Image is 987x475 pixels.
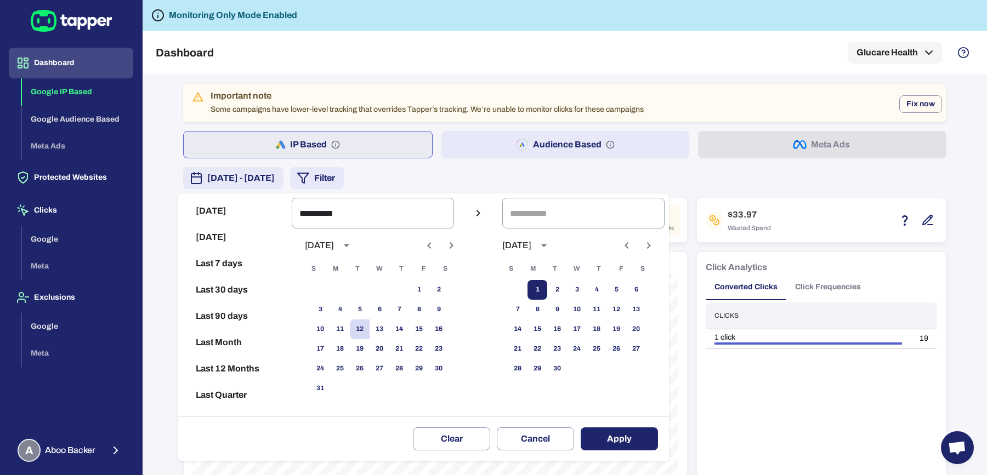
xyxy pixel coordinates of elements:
button: 26 [350,359,370,379]
button: Previous month [420,236,439,255]
button: 9 [547,300,567,319]
button: 4 [587,280,606,300]
button: 13 [626,300,646,319]
button: 2 [429,280,449,300]
span: Wednesday [370,258,389,280]
button: 20 [370,339,389,359]
span: Wednesday [567,258,587,280]
button: Cancel [497,427,574,450]
button: 2 [547,280,567,300]
button: 1 [527,280,547,300]
button: 13 [370,319,389,339]
button: 30 [429,359,449,379]
button: 17 [310,339,330,359]
button: 25 [587,339,606,359]
button: Reset [183,408,287,434]
button: 20 [626,319,646,339]
button: 4 [330,300,350,319]
button: Last 90 days [183,303,287,329]
button: Last Month [183,329,287,356]
span: Tuesday [545,258,565,280]
button: 24 [310,359,330,379]
span: Thursday [589,258,609,280]
button: Clear [413,427,490,450]
button: 1 [409,280,429,300]
button: 17 [567,319,587,339]
button: 31 [310,379,330,398]
button: 23 [429,339,449,359]
a: Open chat [941,431,974,464]
button: 19 [350,339,370,359]
button: Previous month [617,236,636,255]
button: 29 [527,359,547,379]
button: 29 [409,359,429,379]
button: Next month [442,236,461,255]
button: 11 [330,319,350,339]
button: 22 [409,339,429,359]
div: [DATE] [305,240,334,251]
button: 6 [626,280,646,300]
button: 5 [606,280,626,300]
span: Tuesday [348,258,367,280]
button: 16 [547,319,567,339]
button: [DATE] [183,224,287,250]
button: 8 [527,300,547,319]
button: 15 [409,319,429,339]
button: Last 30 days [183,277,287,303]
button: 8 [409,300,429,319]
span: Sunday [304,258,324,280]
button: 22 [527,339,547,359]
button: calendar view is open, switch to year view [535,236,553,255]
button: 7 [389,300,409,319]
button: 18 [587,319,606,339]
button: 3 [567,280,587,300]
button: 12 [606,300,626,319]
button: Next month [639,236,658,255]
button: 24 [567,339,587,359]
button: 21 [389,339,409,359]
span: Sunday [501,258,521,280]
button: 19 [606,319,626,339]
button: 18 [330,339,350,359]
button: 9 [429,300,449,319]
button: Last Quarter [183,382,287,408]
span: Monday [523,258,543,280]
button: 26 [606,339,626,359]
button: 21 [508,339,527,359]
button: 27 [370,359,389,379]
button: 27 [626,339,646,359]
button: 25 [330,359,350,379]
button: Last 12 Months [183,356,287,382]
button: 28 [389,359,409,379]
button: 5 [350,300,370,319]
button: 28 [508,359,527,379]
button: [DATE] [183,198,287,224]
button: 30 [547,359,567,379]
button: 16 [429,319,449,339]
span: Saturday [435,258,455,280]
button: 3 [310,300,330,319]
button: 11 [587,300,606,319]
span: Friday [413,258,433,280]
span: Friday [611,258,631,280]
button: 6 [370,300,389,319]
span: Monday [326,258,345,280]
button: 7 [508,300,527,319]
button: Last 7 days [183,250,287,277]
button: 10 [567,300,587,319]
button: 14 [508,319,527,339]
button: 10 [310,319,330,339]
button: calendar view is open, switch to year view [337,236,356,255]
button: 12 [350,319,370,339]
span: Saturday [633,258,653,280]
button: 15 [527,319,547,339]
span: Thursday [392,258,411,280]
div: [DATE] [502,240,531,251]
button: 23 [547,339,567,359]
button: Apply [581,427,658,450]
button: 14 [389,319,409,339]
